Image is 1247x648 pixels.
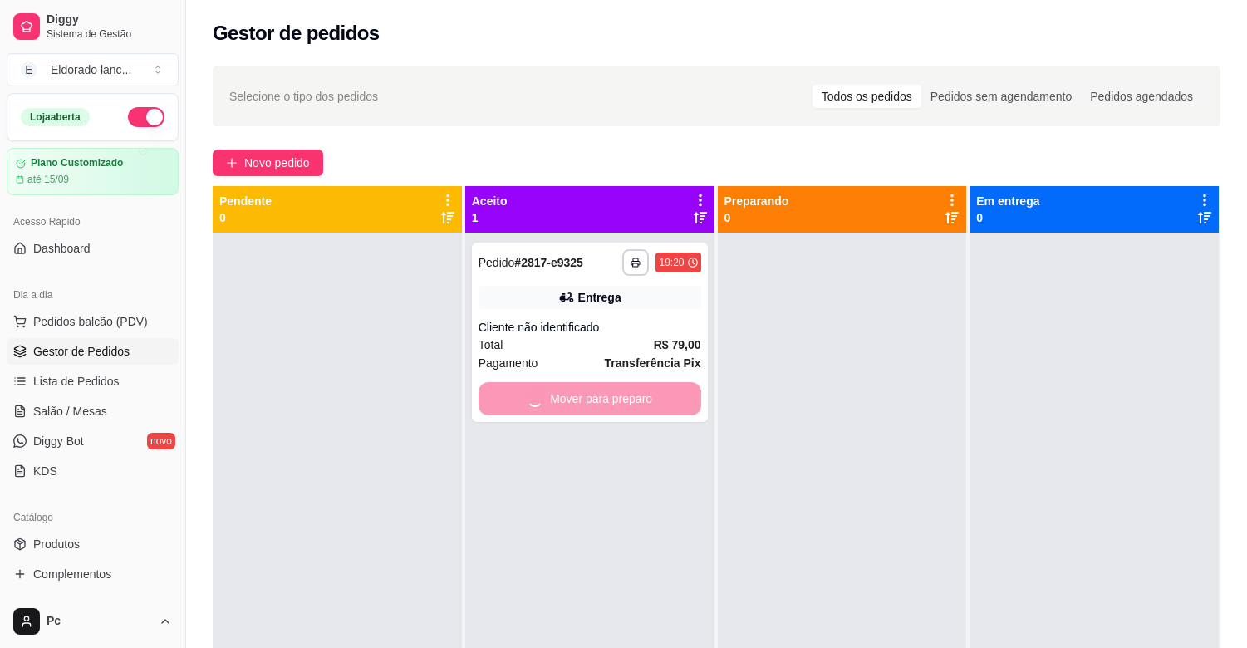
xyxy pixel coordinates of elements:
[479,336,503,354] span: Total
[479,256,515,269] span: Pedido
[1081,85,1202,108] div: Pedidos agendados
[7,531,179,557] a: Produtos
[976,209,1039,226] p: 0
[33,463,57,479] span: KDS
[7,235,179,262] a: Dashboard
[33,343,130,360] span: Gestor de Pedidos
[659,256,684,269] div: 19:20
[7,308,179,335] button: Pedidos balcão (PDV)
[7,368,179,395] a: Lista de Pedidos
[724,209,789,226] p: 0
[33,240,91,257] span: Dashboard
[813,85,921,108] div: Todos os pedidos
[33,433,84,449] span: Diggy Bot
[7,53,179,86] button: Select a team
[7,428,179,454] a: Diggy Botnovo
[219,209,272,226] p: 0
[213,20,380,47] h2: Gestor de pedidos
[33,373,120,390] span: Lista de Pedidos
[21,108,90,126] div: Loja aberta
[605,356,701,370] strong: Transferência Pix
[51,61,131,78] div: Eldorado lanc ...
[472,193,508,209] p: Aceito
[7,504,179,531] div: Catálogo
[578,289,621,306] div: Entrega
[479,319,701,336] div: Cliente não identificado
[33,313,148,330] span: Pedidos balcão (PDV)
[479,354,538,372] span: Pagamento
[47,614,152,629] span: Pc
[7,148,179,195] a: Plano Customizadoaté 15/09
[47,27,172,41] span: Sistema de Gestão
[7,561,179,587] a: Complementos
[47,12,172,27] span: Diggy
[7,209,179,235] div: Acesso Rápido
[21,61,37,78] span: E
[976,193,1039,209] p: Em entrega
[27,173,69,186] article: até 15/09
[244,154,310,172] span: Novo pedido
[7,398,179,425] a: Salão / Mesas
[219,193,272,209] p: Pendente
[724,193,789,209] p: Preparando
[654,338,701,351] strong: R$ 79,00
[7,338,179,365] a: Gestor de Pedidos
[921,85,1081,108] div: Pedidos sem agendamento
[7,282,179,308] div: Dia a dia
[226,157,238,169] span: plus
[33,566,111,582] span: Complementos
[7,601,179,641] button: Pc
[514,256,583,269] strong: # 2817-e9325
[7,458,179,484] a: KDS
[33,403,107,420] span: Salão / Mesas
[31,157,123,169] article: Plano Customizado
[213,150,323,176] button: Novo pedido
[7,7,179,47] a: DiggySistema de Gestão
[229,87,378,106] span: Selecione o tipo dos pedidos
[472,209,508,226] p: 1
[33,536,80,552] span: Produtos
[128,107,164,127] button: Alterar Status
